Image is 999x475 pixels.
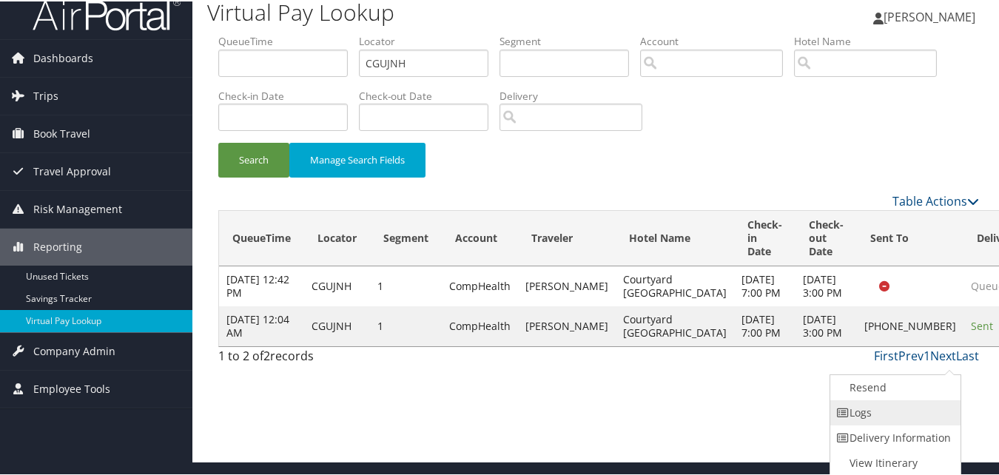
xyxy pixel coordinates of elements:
[734,305,795,345] td: [DATE] 7:00 PM
[830,424,957,449] a: Delivery Information
[33,76,58,113] span: Trips
[616,305,734,345] td: Courtyard [GEOGRAPHIC_DATA]
[930,346,956,363] a: Next
[734,265,795,305] td: [DATE] 7:00 PM
[795,209,857,265] th: Check-out Date: activate to sort column ascending
[794,33,948,47] label: Hotel Name
[33,189,122,226] span: Risk Management
[304,265,370,305] td: CGUJNH
[304,209,370,265] th: Locator: activate to sort column ascending
[33,38,93,75] span: Dashboards
[518,305,616,345] td: [PERSON_NAME]
[219,305,304,345] td: [DATE] 12:04 AM
[892,192,979,208] a: Table Actions
[734,209,795,265] th: Check-in Date: activate to sort column ascending
[218,141,289,176] button: Search
[370,305,442,345] td: 1
[442,265,518,305] td: CompHealth
[884,7,975,24] span: [PERSON_NAME]
[33,227,82,264] span: Reporting
[263,346,270,363] span: 2
[33,331,115,368] span: Company Admin
[795,265,857,305] td: [DATE] 3:00 PM
[874,346,898,363] a: First
[830,449,957,474] a: View Itinerary
[830,399,957,424] a: Logs
[956,346,979,363] a: Last
[616,209,734,265] th: Hotel Name: activate to sort column descending
[518,265,616,305] td: [PERSON_NAME]
[518,209,616,265] th: Traveler: activate to sort column ascending
[971,317,993,331] span: Sent
[616,265,734,305] td: Courtyard [GEOGRAPHIC_DATA]
[442,305,518,345] td: CompHealth
[33,152,111,189] span: Travel Approval
[218,87,359,102] label: Check-in Date
[289,141,425,176] button: Manage Search Fields
[830,374,957,399] a: Resend
[219,265,304,305] td: [DATE] 12:42 PM
[924,346,930,363] a: 1
[304,305,370,345] td: CGUJNH
[795,305,857,345] td: [DATE] 3:00 PM
[499,33,640,47] label: Segment
[857,209,963,265] th: Sent To: activate to sort column ascending
[370,265,442,305] td: 1
[218,33,359,47] label: QueueTime
[218,346,392,371] div: 1 to 2 of records
[33,114,90,151] span: Book Travel
[499,87,653,102] label: Delivery
[219,209,304,265] th: QueueTime: activate to sort column ascending
[359,33,499,47] label: Locator
[442,209,518,265] th: Account: activate to sort column ascending
[640,33,794,47] label: Account
[359,87,499,102] label: Check-out Date
[33,369,110,406] span: Employee Tools
[898,346,924,363] a: Prev
[370,209,442,265] th: Segment: activate to sort column ascending
[857,305,963,345] td: [PHONE_NUMBER]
